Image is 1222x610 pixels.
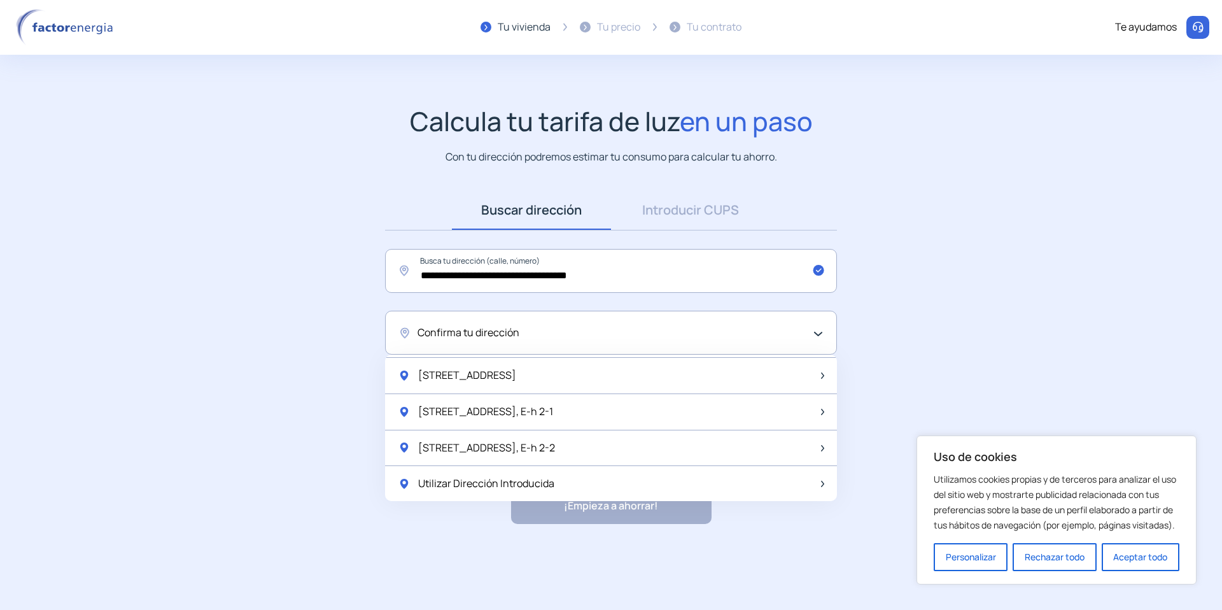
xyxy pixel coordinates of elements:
[418,440,555,457] span: [STREET_ADDRESS], E-h 2-2
[934,472,1179,533] p: Utilizamos cookies propias y de terceros para analizar el uso del sitio web y mostrarte publicida...
[398,406,411,418] img: location-pin-green.svg
[643,544,733,553] img: Trustpilot
[13,9,121,46] img: logo factor
[611,190,770,230] a: Introducir CUPS
[1013,543,1096,571] button: Rechazar todo
[1191,21,1204,34] img: llamar
[821,409,824,415] img: arrow-next-item.svg
[452,190,611,230] a: Buscar dirección
[1102,543,1179,571] button: Aceptar todo
[498,19,551,36] div: Tu vivienda
[680,103,813,139] span: en un paso
[446,149,777,165] p: Con tu dirección podremos estimar tu consumo para calcular tu ahorro.
[398,369,411,382] img: location-pin-green.svg
[418,325,519,341] span: Confirma tu dirección
[410,106,813,137] h1: Calcula tu tarifa de luz
[398,441,411,454] img: location-pin-green.svg
[916,436,1197,585] div: Uso de cookies
[687,19,741,36] div: Tu contrato
[934,449,1179,464] p: Uso de cookies
[597,19,640,36] div: Tu precio
[398,478,411,490] img: location-pin-green.svg
[418,404,553,420] span: [STREET_ADDRESS], E-h 2-1
[418,367,516,384] span: [STREET_ADDRESS]
[934,543,1008,571] button: Personalizar
[821,372,824,379] img: arrow-next-item.svg
[490,540,637,557] p: "Rapidez y buen trato al cliente"
[1115,19,1177,36] div: Te ayudamos
[821,445,824,451] img: arrow-next-item.svg
[821,481,824,487] img: arrow-next-item.svg
[418,476,554,492] span: Utilizar Dirección Introducida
